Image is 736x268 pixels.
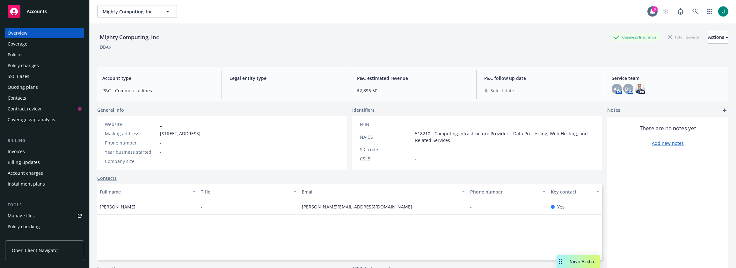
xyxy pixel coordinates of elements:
[415,146,417,153] span: -
[105,149,157,155] div: Year business started
[360,146,412,153] div: SIC code
[5,104,84,114] a: Contract review
[201,188,290,195] div: Title
[105,130,157,137] div: Mailing address
[5,168,84,178] a: Account charges
[160,149,162,155] span: -
[160,139,162,146] span: -
[8,146,25,157] div: Invoices
[8,222,40,232] div: Policy checking
[103,8,158,15] span: Mighty Computing, Inc
[302,204,417,210] a: [PERSON_NAME][EMAIL_ADDRESS][DOMAIN_NAME]
[468,184,548,199] button: Phone number
[415,130,594,144] span: 518210 - Computing Infrastructure Providers, Data Processing, Web Hosting, and Related Services
[160,121,162,127] a: -
[230,87,341,94] span: -
[198,184,299,199] button: Title
[640,124,696,132] span: There are no notes yet
[5,179,84,189] a: Installment plans
[299,184,468,199] button: Email
[357,87,469,94] span: $2,896.50
[415,155,417,162] span: -
[570,259,595,264] span: Nova Assist
[5,157,84,167] a: Billing updates
[635,84,645,94] img: photo
[5,211,84,221] a: Manage files
[611,33,660,41] div: Business Insurance
[97,184,198,199] button: Full name
[8,93,26,103] div: Contacts
[557,255,565,268] div: Drag to move
[5,28,84,38] a: Overview
[551,188,593,195] div: Key contact
[470,204,477,210] a: -
[415,121,417,128] span: -
[105,139,157,146] div: Phone number
[302,188,458,195] div: Email
[708,31,728,44] button: Actions
[360,121,412,128] div: FEIN
[12,247,59,254] span: Open Client Navigator
[100,44,112,50] div: DBA: -
[5,115,84,125] a: Coverage gap analysis
[614,86,620,92] span: AG
[5,93,84,103] a: Contacts
[8,232,48,243] div: Manage exposures
[97,33,161,41] div: Mighty Computing, Inc
[8,71,29,81] div: SSC Cases
[689,5,702,18] a: Search
[100,203,135,210] span: [PERSON_NAME]
[100,188,189,195] div: Full name
[160,158,162,165] span: -
[5,60,84,71] a: Policy changes
[160,130,200,137] span: [STREET_ADDRESS]
[718,6,728,17] img: photo
[484,75,596,81] span: P&C follow up date
[652,140,684,146] a: Add new notes
[102,87,214,94] span: P&C - Commercial lines
[5,146,84,157] a: Invoices
[360,134,412,140] div: NAICS
[659,5,672,18] a: Start snowing
[674,5,687,18] a: Report a Bug
[625,86,631,92] span: DK
[8,28,27,38] div: Overview
[5,202,84,208] div: Tools
[548,184,602,199] button: Key contact
[357,75,469,81] span: P&C estimated revenue
[8,211,35,221] div: Manage files
[97,107,124,113] span: General info
[491,87,514,94] span: Select date
[8,39,27,49] div: Coverage
[97,5,177,18] button: Mighty Computing, Inc
[360,155,412,162] div: CSLB
[5,138,84,144] div: Billing
[5,3,84,20] a: Accounts
[557,255,600,268] button: Nova Assist
[105,158,157,165] div: Company size
[8,115,55,125] div: Coverage gap analysis
[5,232,84,243] a: Manage exposures
[721,107,728,114] a: add
[8,50,24,60] div: Policies
[8,104,41,114] div: Contract review
[652,6,658,12] div: 6
[105,121,157,128] div: Website
[612,75,723,81] span: Service team
[230,75,341,81] span: Legal entity type
[8,60,39,71] div: Policy changes
[5,39,84,49] a: Coverage
[5,82,84,92] a: Quoting plans
[8,168,43,178] div: Account charges
[5,222,84,232] a: Policy checking
[8,82,38,92] div: Quoting plans
[708,31,728,43] div: Actions
[102,75,214,81] span: Account type
[201,203,202,210] span: -
[27,9,47,14] span: Accounts
[8,179,45,189] div: Installment plans
[97,175,117,181] a: Contacts
[607,107,620,114] span: Notes
[5,71,84,81] a: SSC Cases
